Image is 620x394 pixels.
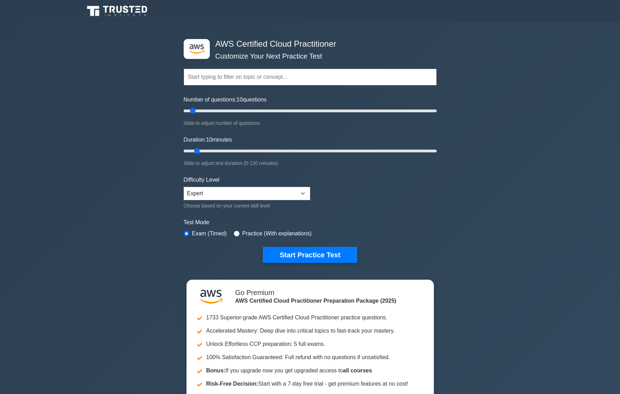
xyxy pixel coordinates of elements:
[184,119,437,127] div: Slide to adjust number of questions
[206,137,212,143] span: 10
[184,96,267,104] label: Number of questions: questions
[184,159,437,167] div: Slide to adjust test duration (5-120 minutes)
[184,136,232,144] label: Duration: minutes
[242,229,312,238] label: Practice (With explanations)
[263,247,357,263] button: Start Practice Test
[184,202,310,210] div: Choose based on your current skill level
[192,229,227,238] label: Exam (Timed)
[184,176,220,184] label: Difficulty Level
[237,97,243,103] span: 10
[184,69,437,85] input: Start typing to filter on topic or concept...
[184,218,437,227] label: Test Mode
[213,39,403,49] h4: AWS Certified Cloud Practitioner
